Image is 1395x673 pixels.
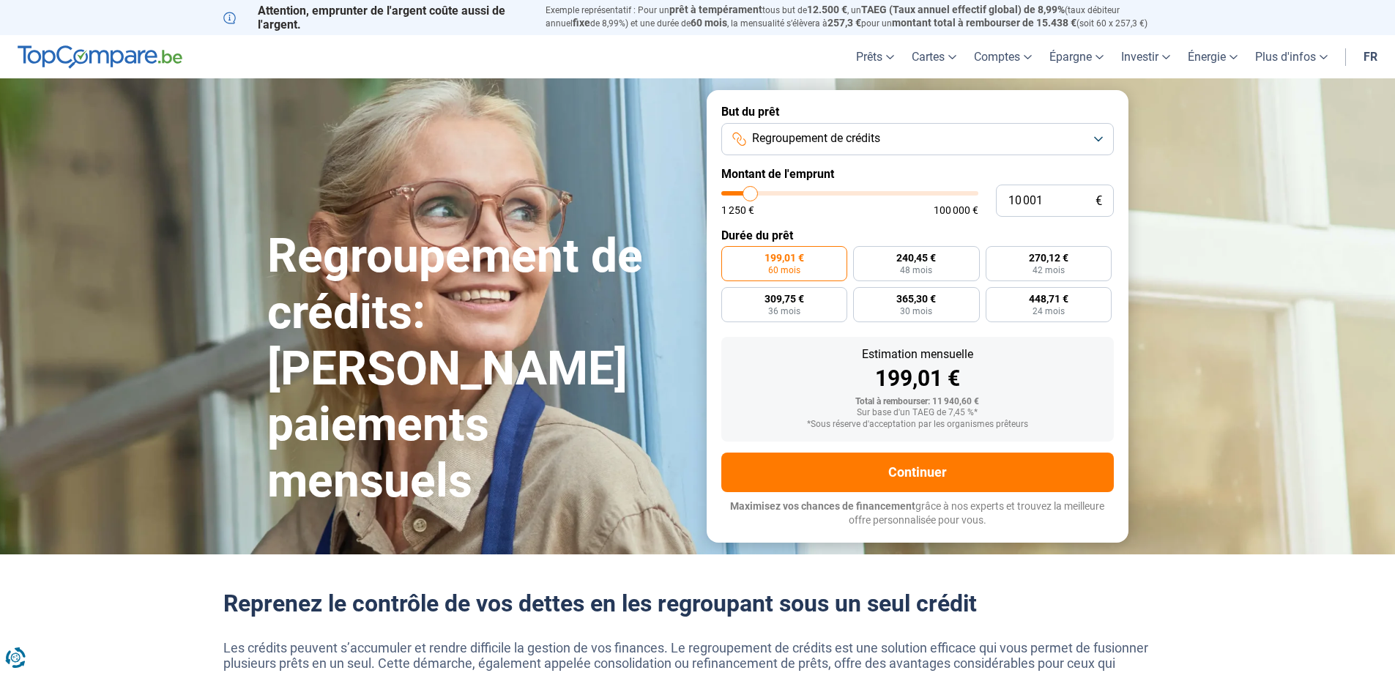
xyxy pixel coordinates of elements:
[1246,35,1336,78] a: Plus d'infos
[807,4,847,15] span: 12.500 €
[733,368,1102,390] div: 199,01 €
[768,266,800,275] span: 60 mois
[721,453,1114,492] button: Continuer
[896,253,936,263] span: 240,45 €
[733,408,1102,418] div: Sur base d'un TAEG de 7,45 %*
[721,105,1114,119] label: But du prêt
[733,420,1102,430] div: *Sous réserve d'acceptation par les organismes prêteurs
[896,294,936,304] span: 365,30 €
[1029,294,1068,304] span: 448,71 €
[721,167,1114,181] label: Montant de l'emprunt
[827,17,861,29] span: 257,3 €
[733,349,1102,360] div: Estimation mensuelle
[1033,266,1065,275] span: 42 mois
[903,35,965,78] a: Cartes
[721,123,1114,155] button: Regroupement de crédits
[730,500,915,512] span: Maximisez vos chances de financement
[1033,307,1065,316] span: 24 mois
[847,35,903,78] a: Prêts
[1179,35,1246,78] a: Énergie
[1112,35,1179,78] a: Investir
[934,205,978,215] span: 100 000 €
[752,130,880,146] span: Regroupement de crédits
[1095,195,1102,207] span: €
[765,253,804,263] span: 199,01 €
[1355,35,1386,78] a: fr
[1041,35,1112,78] a: Épargne
[573,17,590,29] span: fixe
[900,307,932,316] span: 30 mois
[765,294,804,304] span: 309,75 €
[223,590,1172,617] h2: Reprenez le contrôle de vos dettes en les regroupant sous un seul crédit
[768,307,800,316] span: 36 mois
[223,4,528,31] p: Attention, emprunter de l'argent coûte aussi de l'argent.
[861,4,1065,15] span: TAEG (Taux annuel effectif global) de 8,99%
[965,35,1041,78] a: Comptes
[721,228,1114,242] label: Durée du prêt
[721,205,754,215] span: 1 250 €
[1029,253,1068,263] span: 270,12 €
[267,228,689,510] h1: Regroupement de crédits: [PERSON_NAME] paiements mensuels
[18,45,182,69] img: TopCompare
[691,17,727,29] span: 60 mois
[669,4,762,15] span: prêt à tempérament
[900,266,932,275] span: 48 mois
[546,4,1172,30] p: Exemple représentatif : Pour un tous but de , un (taux débiteur annuel de 8,99%) et une durée de ...
[721,499,1114,528] p: grâce à nos experts et trouvez la meilleure offre personnalisée pour vous.
[892,17,1076,29] span: montant total à rembourser de 15.438 €
[733,397,1102,407] div: Total à rembourser: 11 940,60 €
